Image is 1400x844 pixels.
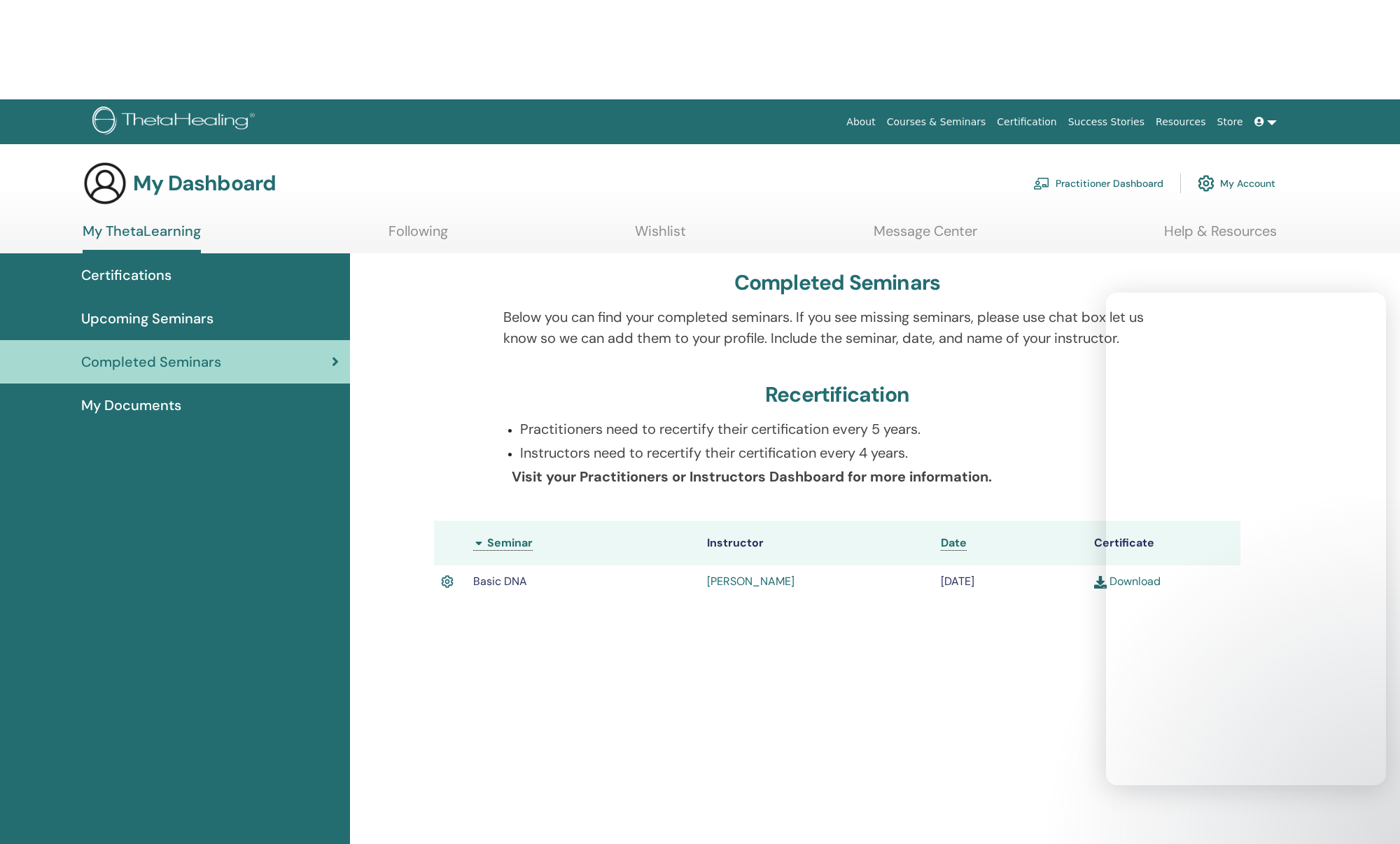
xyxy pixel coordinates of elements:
img: download.svg [1094,576,1107,589]
span: My Documents [81,395,181,416]
img: logo.png [92,106,260,138]
td: [DATE] [934,565,1087,598]
img: chalkboard-teacher.svg [1033,177,1050,190]
a: Resources [1150,109,1212,135]
a: Help & Resources [1164,223,1277,250]
a: Practitioner Dashboard [1033,168,1163,199]
a: Success Stories [1063,109,1150,135]
p: Instructors need to recertify their certification every 4 years. [520,442,1172,463]
a: [PERSON_NAME] [707,574,794,589]
h3: Recertification [765,382,909,407]
a: Message Center [874,223,977,250]
iframe: Intercom live chat [1352,796,1386,830]
a: Courses & Seminars [881,109,992,135]
th: Instructor [700,521,934,565]
span: Upcoming Seminars [81,308,213,329]
th: Certificate [1087,521,1240,565]
span: Completed Seminars [81,351,221,372]
a: My ThetaLearning [83,223,201,253]
a: About [841,109,881,135]
p: Below you can find your completed seminars. If you see missing seminars, please use chat box let ... [503,307,1172,349]
a: Store [1212,109,1249,135]
span: Certifications [81,265,171,286]
img: cog.svg [1198,171,1214,195]
a: Following [388,223,448,250]
h3: Completed Seminars [734,270,941,295]
span: Basic DNA [473,574,527,589]
iframe: Intercom live chat [1106,293,1386,785]
img: Active Certificate [441,572,454,591]
a: Date [941,535,967,551]
p: Practitioners need to recertify their certification every 5 years. [520,419,1172,439]
a: Download [1094,574,1161,589]
h3: My Dashboard [133,171,276,196]
b: Visit your Practitioners or Instructors Dashboard for more information. [512,467,992,486]
a: Certification [991,109,1062,135]
a: Wishlist [635,223,686,250]
img: generic-user-icon.jpg [83,161,127,206]
a: My Account [1198,168,1275,199]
